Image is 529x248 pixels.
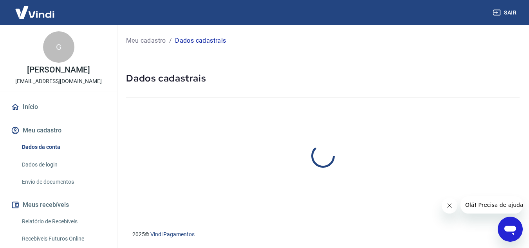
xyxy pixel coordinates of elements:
div: G [43,31,74,63]
a: Meu cadastro [126,36,166,45]
button: Meu cadastro [9,122,108,139]
span: Olá! Precisa de ajuda? [5,5,66,12]
a: Dados da conta [19,139,108,155]
p: Dados cadastrais [175,36,226,45]
h5: Dados cadastrais [126,72,520,85]
iframe: Mensagem da empresa [460,196,523,214]
p: / [169,36,172,45]
a: Vindi Pagamentos [150,231,195,237]
p: [PERSON_NAME] [27,66,90,74]
button: Meus recebíveis [9,196,108,214]
button: Sair [491,5,520,20]
a: Dados de login [19,157,108,173]
iframe: Fechar mensagem [442,198,457,214]
img: Vindi [9,0,60,24]
a: Início [9,98,108,116]
a: Recebíveis Futuros Online [19,231,108,247]
p: 2025 © [132,230,510,239]
a: Relatório de Recebíveis [19,214,108,230]
iframe: Botão para abrir a janela de mensagens [498,217,523,242]
p: [EMAIL_ADDRESS][DOMAIN_NAME] [15,77,102,85]
a: Envio de documentos [19,174,108,190]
